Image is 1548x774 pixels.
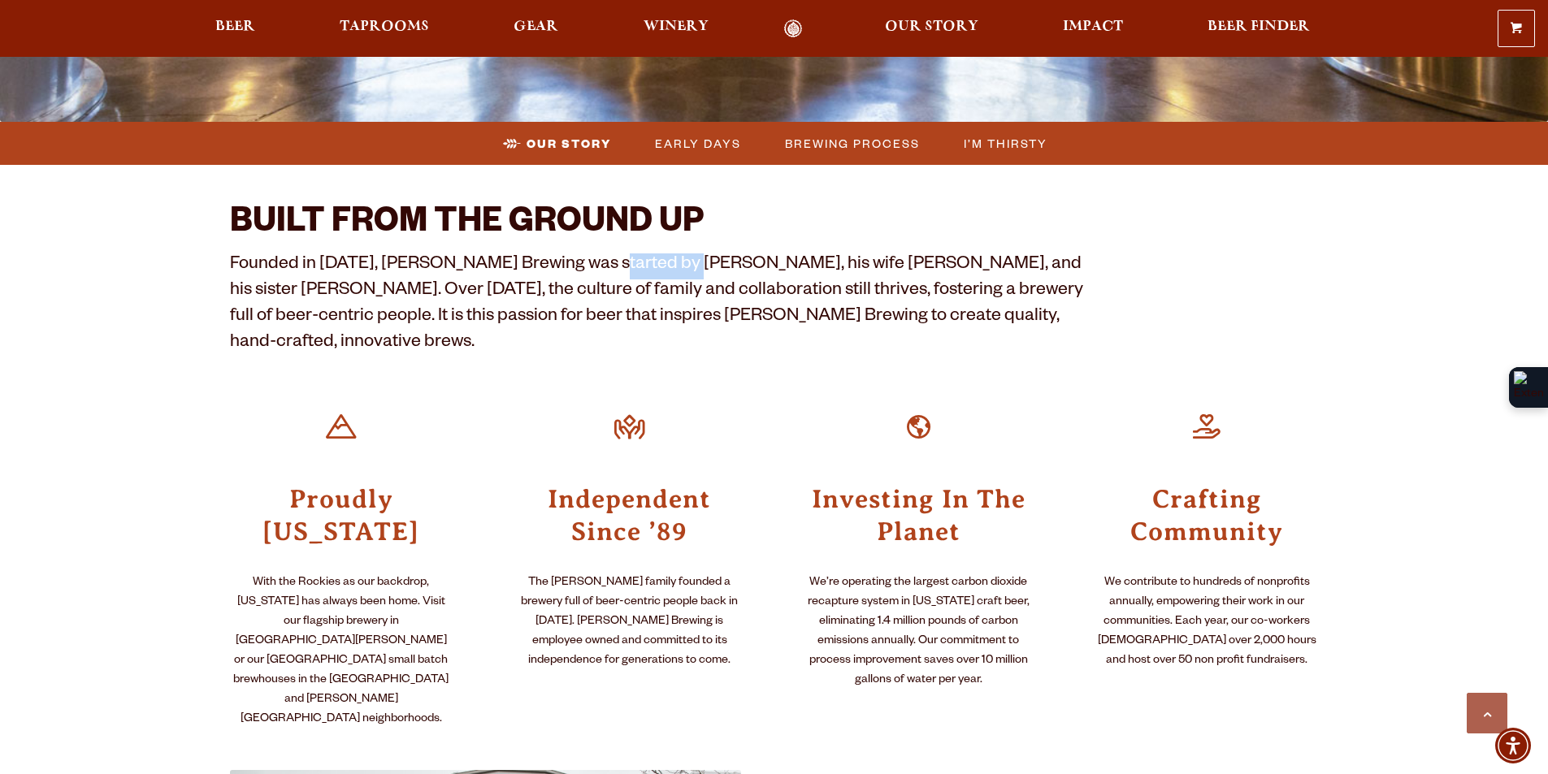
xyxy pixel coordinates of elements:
span: Early Days [655,132,741,155]
img: Extension Icon [1514,371,1543,404]
a: Winery [633,19,719,38]
a: Beer [205,19,266,38]
p: We’re operating the largest carbon dioxide recapture system in [US_STATE] craft beer, eliminating... [807,573,1030,690]
span: Taprooms [340,20,429,33]
h3: Proudly [US_STATE] [230,481,453,547]
p: Founded in [DATE], [PERSON_NAME] Brewing was started by [PERSON_NAME], his wife [PERSON_NAME], an... [230,253,1088,357]
h3: Crafting Community [1095,481,1319,547]
a: Scroll to top [1467,693,1507,733]
p: The [PERSON_NAME] family founded a brewery full of beer-centric people back in [DATE]. [PERSON_NA... [518,573,742,671]
h3: Investing In The Planet [807,481,1030,547]
span: Impact [1063,20,1123,33]
a: Taprooms [329,19,440,38]
span: I’m Thirsty [964,132,1047,155]
a: Gear [503,19,569,38]
h2: BUILT FROM THE GROUND UP [230,205,1088,244]
span: Winery [644,20,709,33]
span: Beer Finder [1208,20,1310,33]
a: I’m Thirsty [954,132,1056,155]
a: Odell Home [763,19,824,38]
span: Our Story [527,132,611,155]
a: Impact [1052,19,1134,38]
a: Our Story [874,19,989,38]
a: Our Story [493,132,619,155]
span: Beer [215,20,255,33]
div: Accessibility Menu [1495,728,1531,763]
p: We contribute to hundreds of nonprofits annually, empowering their work in our communities. Each ... [1095,573,1319,671]
p: With the Rockies as our backdrop, [US_STATE] has always been home. Visit our flagship brewery in ... [230,573,453,729]
a: Brewing Process [775,132,928,155]
h3: Independent Since ’89 [518,481,742,547]
a: Beer Finder [1197,19,1320,38]
a: Early Days [645,132,749,155]
span: Brewing Process [785,132,920,155]
span: Gear [514,20,558,33]
span: Our Story [885,20,978,33]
